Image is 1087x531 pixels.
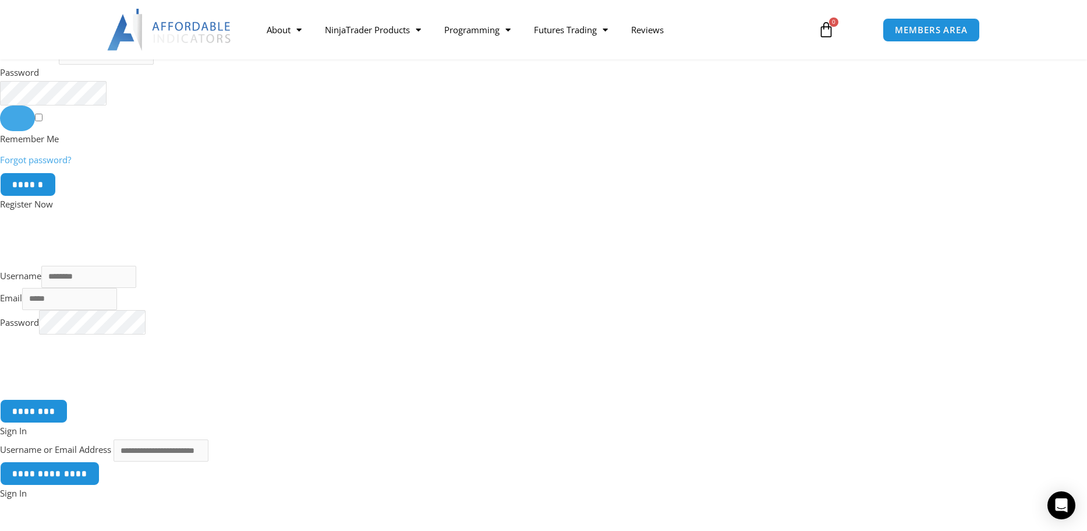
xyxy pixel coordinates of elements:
a: Programming [433,16,522,43]
a: About [255,16,313,43]
a: Reviews [619,16,675,43]
a: Futures Trading [522,16,619,43]
a: NinjaTrader Products [313,16,433,43]
span: MEMBERS AREA [895,26,968,34]
img: LogoAI | Affordable Indicators – NinjaTrader [107,9,232,51]
a: 0 [801,13,852,47]
div: Open Intercom Messenger [1047,491,1075,519]
span: 0 [829,17,838,27]
a: MEMBERS AREA [883,18,980,42]
nav: Menu [255,16,805,43]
